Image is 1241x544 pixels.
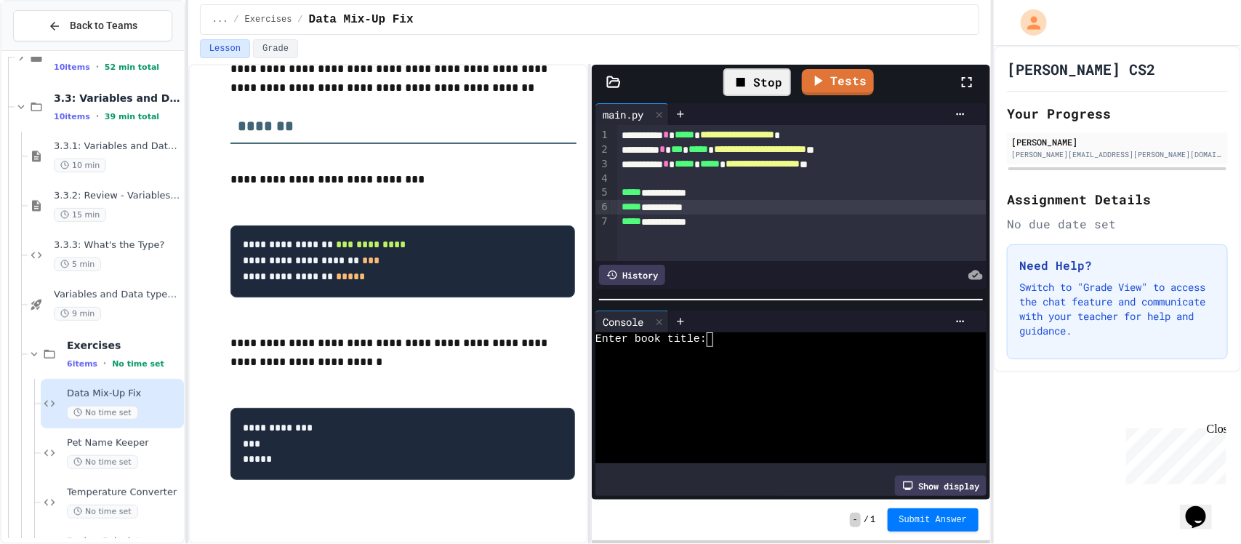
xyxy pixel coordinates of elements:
span: 9 min [54,307,101,321]
span: • [96,111,99,122]
span: Pet Name Keeper [67,437,181,449]
p: Switch to "Grade View" to access the chat feature and communicate with your teacher for help and ... [1019,280,1216,338]
h1: [PERSON_NAME] CS2 [1007,59,1155,79]
button: Submit Answer [888,508,979,532]
iframe: chat widget [1120,423,1226,484]
div: Stop [723,68,791,96]
span: Temperature Converter [67,487,181,499]
span: 10 items [54,63,90,72]
span: • [103,358,106,369]
div: 3 [595,157,610,172]
button: Grade [253,39,298,58]
span: No time set [67,406,138,420]
div: Console [595,314,651,329]
h2: Assignment Details [1007,189,1228,209]
div: [PERSON_NAME] [1011,135,1224,148]
div: Chat with us now!Close [6,6,100,92]
span: Exercises [245,14,292,25]
div: Console [595,311,669,332]
span: Data Mix-Up Fix [67,388,181,400]
span: 6 items [67,359,97,369]
span: 52 min total [105,63,159,72]
div: [PERSON_NAME][EMAIL_ADDRESS][PERSON_NAME][DOMAIN_NAME] [1011,149,1224,160]
span: • [96,61,99,73]
span: No time set [112,359,164,369]
span: 10 min [54,159,106,172]
span: Data Mix-Up Fix [309,11,414,28]
div: main.py [595,103,669,125]
span: ... [212,14,228,25]
span: 10 items [54,112,90,121]
span: Variables and Data types - quiz [54,289,181,301]
span: Enter book title: [595,332,707,347]
div: Show display [895,476,987,496]
span: / [297,14,302,25]
div: 1 [595,128,610,143]
div: 5 [595,185,610,200]
span: Back to Teams [70,18,137,33]
span: Submit Answer [899,514,968,526]
button: Lesson [200,39,250,58]
div: My Account [1005,6,1051,39]
div: History [599,265,665,285]
span: 39 min total [105,112,159,121]
div: 2 [595,143,610,157]
span: - [850,513,861,527]
div: main.py [595,107,651,122]
span: 3.3.2: Review - Variables and Data Types [54,190,181,202]
a: Tests [802,69,874,95]
iframe: chat widget [1180,486,1226,529]
button: Back to Teams [13,10,172,41]
div: 4 [595,172,610,186]
span: Exercises [67,339,181,352]
div: 7 [595,215,610,229]
span: 1 [870,514,875,526]
span: / [233,14,238,25]
h2: Your Progress [1007,103,1228,124]
span: 5 min [54,257,101,271]
span: 15 min [54,208,106,222]
div: No due date set [1007,215,1228,233]
span: No time set [67,455,138,469]
h3: Need Help? [1019,257,1216,274]
span: 3.3.3: What's the Type? [54,239,181,252]
span: 3.3: Variables and Data Types [54,92,181,105]
span: No time set [67,505,138,519]
span: 3.3.1: Variables and Data Types [54,140,181,153]
div: 6 [595,200,610,215]
span: / [864,514,869,526]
